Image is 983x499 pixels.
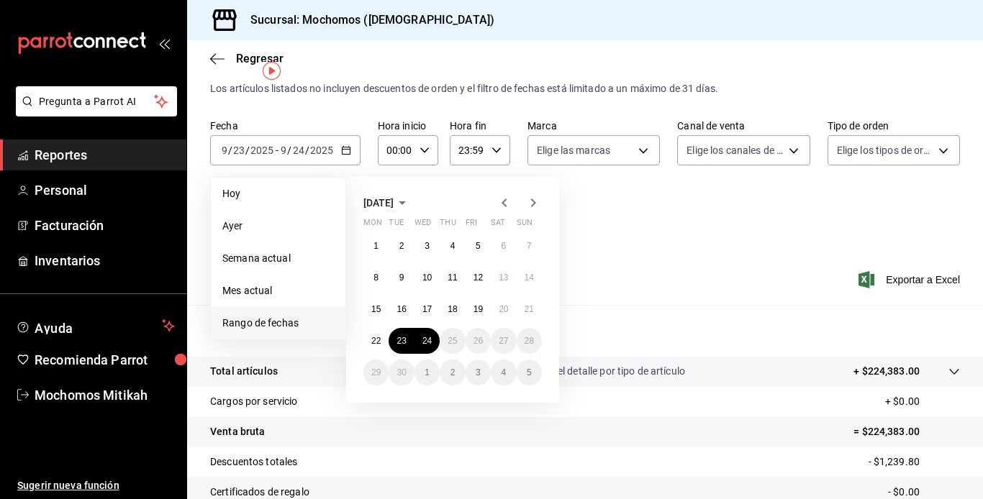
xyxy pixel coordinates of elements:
[415,296,440,322] button: September 17, 2025
[389,218,403,233] abbr: Tuesday
[415,233,440,259] button: September 3, 2025
[371,367,381,377] abbr: September 29, 2025
[491,265,516,290] button: September 13, 2025
[448,304,457,314] abbr: September 18, 2025
[466,328,491,354] button: September 26, 2025
[474,273,483,283] abbr: September 12, 2025
[425,241,430,251] abbr: September 3, 2025
[389,328,414,354] button: September 23, 2025
[517,218,533,233] abbr: Sunday
[389,265,414,290] button: September 9, 2025
[39,94,155,109] span: Pregunta a Parrot AI
[527,121,660,131] label: Marca
[415,265,440,290] button: September 10, 2025
[263,62,281,80] img: Tooltip marker
[440,233,465,259] button: September 4, 2025
[210,424,265,439] p: Venta bruta
[373,241,379,251] abbr: September 1, 2025
[466,233,491,259] button: September 5, 2025
[309,145,334,156] input: ----
[222,283,334,298] span: Mes actual
[397,367,406,377] abbr: September 30, 2025
[450,367,456,377] abbr: October 2, 2025
[363,218,382,233] abbr: Monday
[525,304,534,314] abbr: September 21, 2025
[425,367,430,377] abbr: October 1, 2025
[239,12,494,29] h3: Sucursal: Mochomos ([DEMOGRAPHIC_DATA])
[450,241,456,251] abbr: September 4, 2025
[363,194,411,211] button: [DATE]
[210,364,278,379] p: Total artículos
[221,145,228,156] input: --
[687,143,783,157] span: Elige los canales de venta
[305,145,309,156] span: /
[397,304,406,314] abbr: September 16, 2025
[491,360,516,385] button: October 4, 2025
[363,296,389,322] button: September 15, 2025
[422,304,432,314] abbr: September 17, 2025
[373,273,379,283] abbr: September 8, 2025
[869,454,960,470] p: - $1,239.80
[466,218,477,233] abbr: Friday
[491,218,505,233] abbr: Saturday
[466,265,491,290] button: September 12, 2025
[499,304,508,314] abbr: September 20, 2025
[276,145,278,156] span: -
[17,478,175,493] span: Sugerir nueva función
[389,296,414,322] button: September 16, 2025
[491,233,516,259] button: September 6, 2025
[16,86,177,116] button: Pregunta a Parrot AI
[35,145,175,165] span: Reportes
[399,241,404,251] abbr: September 2, 2025
[828,121,960,131] label: Tipo de orden
[35,317,156,334] span: Ayuda
[440,360,465,385] button: October 2, 2025
[35,385,175,405] span: Mochomos Mitikah
[35,350,175,370] span: Recomienda Parrot
[525,273,534,283] abbr: September 14, 2025
[853,424,960,439] p: = $224,383.00
[389,233,414,259] button: September 2, 2025
[397,336,406,346] abbr: September 23, 2025
[210,81,960,96] div: Los artículos listados no incluyen descuentos de orden y el filtro de fechas está limitado a un m...
[415,218,431,233] abbr: Wednesday
[363,265,389,290] button: September 8, 2025
[250,145,274,156] input: ----
[363,360,389,385] button: September 29, 2025
[517,328,542,354] button: September 28, 2025
[499,273,508,283] abbr: September 13, 2025
[415,328,440,354] button: September 24, 2025
[525,336,534,346] abbr: September 28, 2025
[363,328,389,354] button: September 22, 2025
[363,233,389,259] button: September 1, 2025
[448,336,457,346] abbr: September 25, 2025
[440,296,465,322] button: September 18, 2025
[517,296,542,322] button: September 21, 2025
[422,273,432,283] abbr: September 10, 2025
[466,296,491,322] button: September 19, 2025
[232,145,245,156] input: --
[222,186,334,201] span: Hoy
[677,121,810,131] label: Canal de venta
[210,121,361,131] label: Fecha
[527,367,532,377] abbr: October 5, 2025
[861,271,960,288] button: Exportar a Excel
[210,454,297,470] p: Descuentos totales
[210,52,284,65] button: Regresar
[222,251,334,266] span: Semana actual
[35,251,175,270] span: Inventarios
[236,52,284,65] span: Regresar
[158,37,170,49] button: open_drawer_menu
[222,219,334,234] span: Ayer
[517,360,542,385] button: October 5, 2025
[287,145,291,156] span: /
[399,273,404,283] abbr: September 9, 2025
[440,328,465,354] button: September 25, 2025
[222,316,334,331] span: Rango de fechas
[499,336,508,346] abbr: September 27, 2025
[491,328,516,354] button: September 27, 2025
[450,121,510,131] label: Hora fin
[853,364,920,379] p: + $224,383.00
